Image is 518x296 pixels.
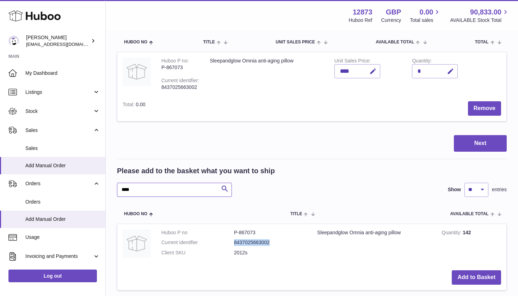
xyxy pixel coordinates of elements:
[26,34,90,48] div: [PERSON_NAME]
[161,239,234,246] dt: Current identifier
[420,7,433,17] span: 0.00
[123,102,136,109] label: Total
[26,41,104,47] span: [EMAIL_ADDRESS][DOMAIN_NAME]
[25,199,100,205] span: Orders
[353,7,372,17] strong: 12873
[450,17,510,24] span: AVAILABLE Stock Total
[124,40,147,44] span: Huboo no
[161,64,199,71] div: P-867073
[136,102,145,107] span: 0.00
[123,58,151,86] img: Sleepandglow Omnia anti-aging pillow
[475,40,489,44] span: Total
[442,230,463,237] strong: Quantity
[25,145,100,152] span: Sales
[161,58,189,65] div: Huboo P no
[492,186,507,193] span: entries
[8,36,19,46] img: tikhon.oleinikov@sleepandglow.com
[454,135,507,152] button: Next
[25,216,100,223] span: Add Manual Order
[436,224,506,265] td: 142
[312,224,436,265] td: Sleepandglow Omnia anti-aging pillow
[25,253,93,260] span: Invoicing and Payments
[276,40,315,44] span: Unit Sales Price
[450,7,510,24] a: 90,833.00 AVAILABLE Stock Total
[410,17,441,24] span: Total sales
[161,78,199,85] div: Current identifier
[386,7,401,17] strong: GBP
[412,58,432,65] label: Quantity
[448,186,461,193] label: Show
[334,58,371,65] label: Unit Sales Price
[290,212,302,216] span: Title
[203,40,215,44] span: Title
[25,234,100,241] span: Usage
[25,180,93,187] span: Orders
[349,17,372,24] div: Huboo Ref
[123,229,151,258] img: Sleepandglow Omnia anti-aging pillow
[450,212,489,216] span: AVAILABLE Total
[25,89,93,96] span: Listings
[25,127,93,134] span: Sales
[376,40,414,44] span: AVAILABLE Total
[234,249,307,256] dd: 2012s
[452,270,501,285] button: Add to Basket
[124,212,147,216] span: Huboo no
[204,52,329,96] td: Sleepandglow Omnia anti-aging pillow
[381,17,401,24] div: Currency
[234,239,307,246] dd: 8437025663002
[25,70,100,77] span: My Dashboard
[161,229,234,236] dt: Huboo P no
[161,84,199,91] div: 8437025663002
[117,166,275,176] h2: Please add to the basket what you want to ship
[8,270,97,282] a: Log out
[25,162,100,169] span: Add Manual Order
[25,108,93,115] span: Stock
[468,101,501,116] button: Remove
[234,229,307,236] dd: P-867073
[410,7,441,24] a: 0.00 Total sales
[470,7,501,17] span: 90,833.00
[161,249,234,256] dt: Client SKU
